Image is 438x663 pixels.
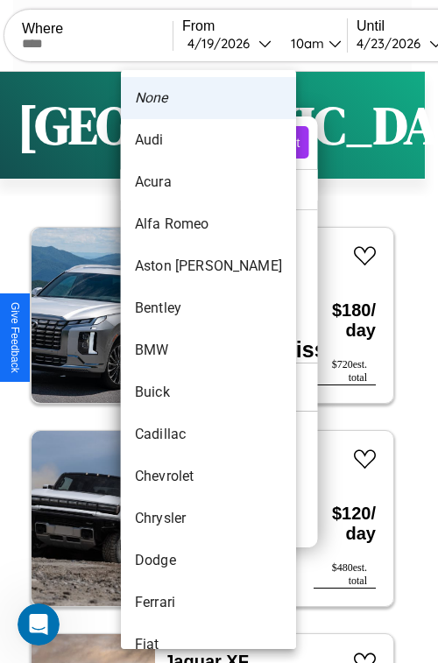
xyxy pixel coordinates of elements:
li: Bentley [121,287,296,329]
li: Chevrolet [121,455,296,497]
li: Dodge [121,540,296,582]
li: Acura [121,161,296,203]
em: None [135,88,168,109]
li: Ferrari [121,582,296,624]
div: Give Feedback [9,302,21,373]
iframe: Intercom live chat [18,603,60,645]
li: Aston [PERSON_NAME] [121,245,296,287]
li: Buick [121,371,296,413]
li: Audi [121,119,296,161]
li: BMW [121,329,296,371]
li: Chrysler [121,497,296,540]
li: Cadillac [121,413,296,455]
li: Alfa Romeo [121,203,296,245]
